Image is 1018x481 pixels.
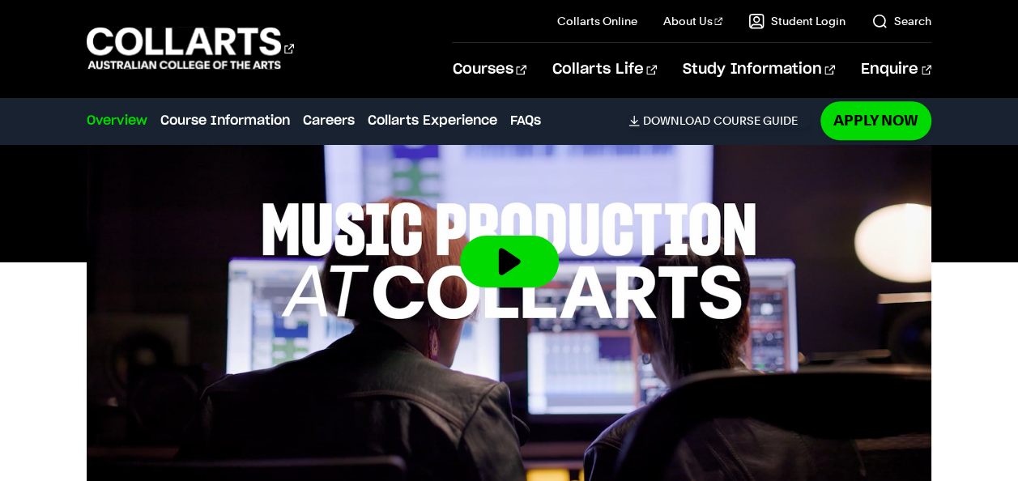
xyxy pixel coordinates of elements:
[452,43,526,96] a: Courses
[861,43,931,96] a: Enquire
[303,111,355,130] a: Careers
[663,13,723,29] a: About Us
[628,113,811,128] a: DownloadCourse Guide
[557,13,637,29] a: Collarts Online
[643,113,710,128] span: Download
[748,13,845,29] a: Student Login
[820,101,931,139] a: Apply Now
[160,111,290,130] a: Course Information
[87,25,294,71] div: Go to homepage
[683,43,835,96] a: Study Information
[87,111,147,130] a: Overview
[552,43,657,96] a: Collarts Life
[368,111,497,130] a: Collarts Experience
[510,111,541,130] a: FAQs
[871,13,931,29] a: Search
